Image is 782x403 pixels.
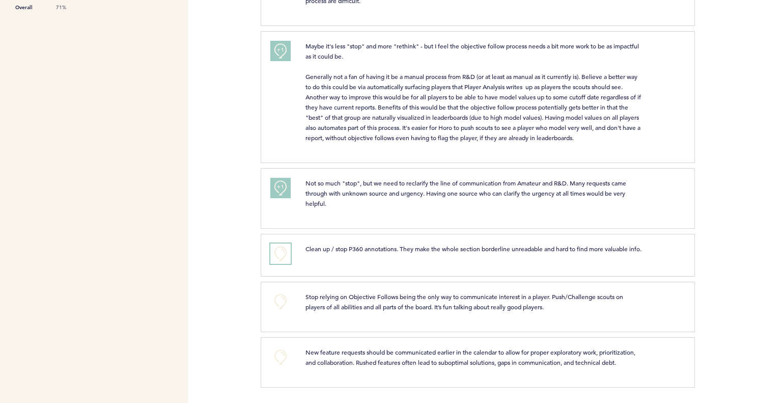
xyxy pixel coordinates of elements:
[305,42,643,142] span: Maybe it's less "stop" and more "rethink" - but I feel the objective follow process needs a bit m...
[277,182,284,192] span: +1
[277,45,284,55] span: +1
[270,41,291,61] button: +1
[270,178,291,198] button: +1
[305,292,625,311] span: Stop relying on Objective Follows being the only way to communicate interest in a player. Push/Ch...
[56,4,87,11] span: 71%
[15,3,46,13] span: Overall
[305,245,641,253] span: Clean up / stop P360 annotations. They make the whole section borderline unreadable and hard to f...
[305,348,637,366] span: New feature requests should be communicated earlier in the calendar to allow for proper explorato...
[305,179,628,207] span: Not so much "stop", but we need to reclarify the line of communication from Amateur and R&D. Many...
